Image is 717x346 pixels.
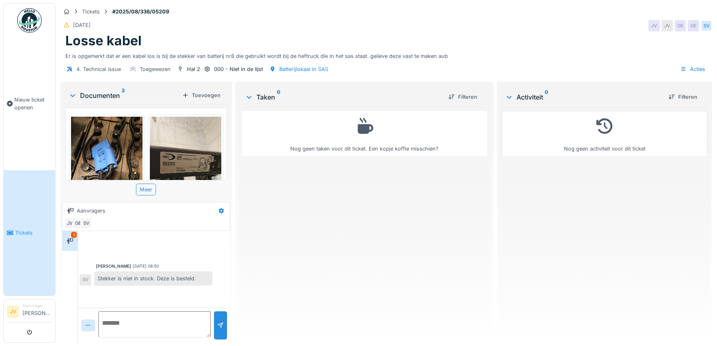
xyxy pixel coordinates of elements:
div: Meer [136,184,156,195]
div: Nog geen taken voor dit ticket. Een kopje koffie misschien? [247,115,482,153]
img: hgwwdxl8kjyrcmyt36emj4bb5qf1 [150,117,221,212]
a: JV Aanvrager[PERSON_NAME] [7,303,52,322]
a: Nieuw ticket openen [4,37,55,170]
sup: 0 [277,92,281,102]
div: SV [80,274,91,286]
sup: 2 [122,91,125,100]
div: Toegewezen [140,65,171,73]
div: JV [648,20,660,31]
div: Aanvrager [22,303,52,309]
div: [PERSON_NAME] [96,263,131,269]
div: Filteren [445,91,481,102]
div: JV [64,217,76,229]
div: SV [80,217,92,229]
div: JV [661,20,673,31]
div: Aanvragers [77,207,105,215]
li: [PERSON_NAME] [22,303,52,320]
div: Acties [677,63,709,75]
div: Taken [245,92,442,102]
div: GE [675,20,686,31]
div: Hal 2 [187,65,200,73]
img: imq4cak40zblrnxpja2273qsv869 [71,117,143,212]
div: Toevoegen [179,90,224,101]
div: Batterijlokaal in SAS [279,65,328,73]
a: Tickets [4,170,55,295]
img: Badge_color-CXgf-gQk.svg [17,8,42,33]
div: GE [72,217,84,229]
div: GE [688,20,699,31]
sup: 0 [545,92,548,102]
div: 4. Technical issue [76,65,121,73]
h1: Losse kabel [65,33,142,49]
div: Stekker is niet in stock. Deze is besteld. [94,271,212,286]
div: Activiteit [505,92,662,102]
div: Nog geen activiteit voor dit ticket [507,115,702,153]
div: [DATE] 08:50 [133,263,159,269]
div: Filteren [665,91,701,102]
div: 1 [71,232,77,238]
div: [DATE] [73,21,91,29]
li: JV [7,306,19,318]
div: 000 - Niet in de lijst [214,65,263,73]
div: Tickets [82,8,100,16]
span: Tickets [15,229,52,237]
span: Nieuw ticket openen [14,96,52,111]
div: SV [701,20,712,31]
div: Er is opgemerkt dat er een kabel los is bij de stekker van batterij nr8 die gebruikt wordt bij de... [65,49,707,60]
div: Documenten [69,91,179,100]
strong: #2025/08/336/05209 [109,8,172,16]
